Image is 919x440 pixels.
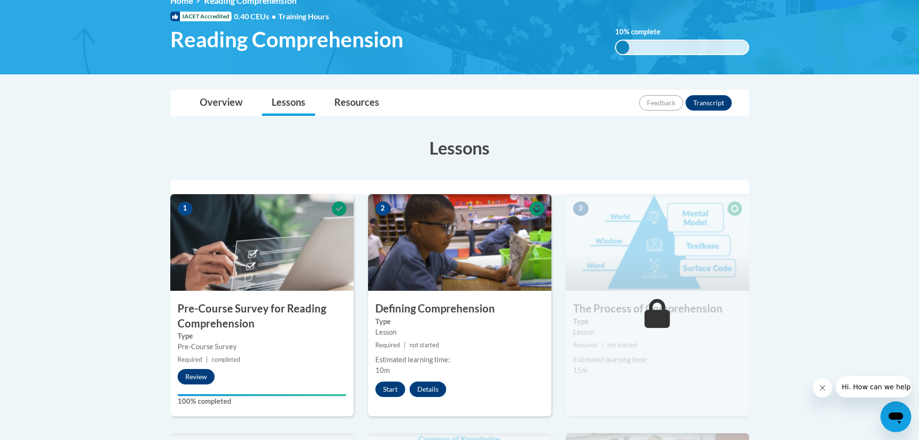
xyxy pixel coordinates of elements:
span: Required [178,356,202,363]
span: | [602,341,604,349]
h3: Lessons [170,136,749,160]
h3: The Process of Comprehension [566,301,749,316]
a: Lessons [262,90,315,116]
div: Your progress [178,394,346,396]
h3: Defining Comprehension [368,301,551,316]
label: Type [178,331,346,341]
label: Type [375,316,544,327]
span: 1 [178,201,193,216]
span: Required [375,341,400,349]
div: Estimated learning time: [573,355,742,365]
span: not started [607,341,637,349]
span: 10 [615,28,624,36]
span: 3 [573,201,589,216]
span: Hi. How can we help? [6,7,78,14]
span: completed [212,356,240,363]
span: not started [410,341,439,349]
iframe: Button to launch messaging window [880,401,911,432]
div: 10% [616,41,629,54]
div: Pre-Course Survey [178,341,346,352]
span: • [272,12,276,21]
label: % complete [615,27,671,37]
button: Start [375,382,405,397]
div: Estimated learning time: [375,355,544,365]
span: IACET Accredited [170,12,232,21]
label: 100% completed [178,396,346,407]
span: Reading Comprehension [170,27,403,52]
button: Details [410,382,446,397]
span: Required [573,341,598,349]
iframe: Message from company [836,376,911,397]
label: Type [573,316,742,327]
div: Lesson [375,327,544,338]
span: | [206,356,208,363]
span: | [404,341,406,349]
a: Resources [325,90,389,116]
span: Training Hours [278,12,329,21]
h3: Pre-Course Survey for Reading Comprehension [170,301,354,331]
button: Transcript [686,95,732,111]
img: Course Image [170,194,354,291]
button: Review [178,369,215,384]
div: Lesson [573,327,742,338]
iframe: Close message [813,378,832,397]
span: 15m [573,366,588,374]
a: Overview [190,90,252,116]
button: Feedback [639,95,683,111]
span: 0.40 CEUs [234,11,278,22]
span: 10m [375,366,390,374]
span: 2 [375,201,391,216]
img: Course Image [368,194,551,291]
img: Course Image [566,194,749,291]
